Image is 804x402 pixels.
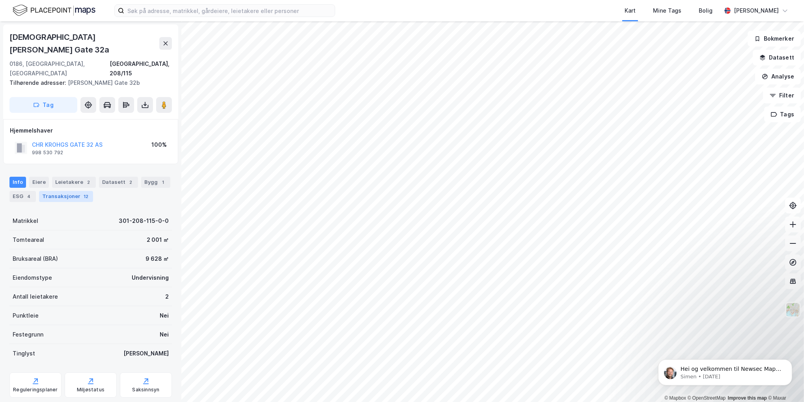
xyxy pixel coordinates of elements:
[32,150,63,156] div: 998 530 792
[728,395,767,401] a: Improve this map
[147,235,169,245] div: 2 001 ㎡
[13,349,35,358] div: Tinglyst
[9,79,68,86] span: Tilhørende adresser:
[151,140,167,150] div: 100%
[13,273,52,282] div: Eiendomstype
[9,177,26,188] div: Info
[165,292,169,301] div: 2
[39,191,93,202] div: Transaksjoner
[13,4,95,17] img: logo.f888ab2527a4732fd821a326f86c7f29.svg
[763,88,801,103] button: Filter
[29,177,49,188] div: Eiere
[13,330,43,339] div: Festegrunn
[664,395,686,401] a: Mapbox
[748,31,801,47] button: Bokmerker
[753,50,801,65] button: Datasett
[132,273,169,282] div: Undervisning
[141,177,170,188] div: Bygg
[699,6,713,15] div: Bolig
[127,178,135,186] div: 2
[10,126,172,135] div: Hjemmelshaver
[13,235,44,245] div: Tomteareal
[785,302,800,317] img: Z
[9,97,77,113] button: Tag
[77,387,104,393] div: Miljøstatus
[13,387,58,393] div: Reguleringsplaner
[123,349,169,358] div: [PERSON_NAME]
[160,330,169,339] div: Nei
[646,343,804,398] iframe: Intercom notifications message
[25,193,33,200] div: 4
[52,177,96,188] div: Leietakere
[755,69,801,84] button: Analyse
[13,254,58,264] div: Bruksareal (BRA)
[9,59,110,78] div: 0186, [GEOGRAPHIC_DATA], [GEOGRAPHIC_DATA]
[110,59,172,78] div: [GEOGRAPHIC_DATA], 208/115
[734,6,779,15] div: [PERSON_NAME]
[124,5,335,17] input: Søk på adresse, matrikkel, gårdeiere, leietakere eller personer
[13,311,39,320] div: Punktleie
[13,216,38,226] div: Matrikkel
[688,395,726,401] a: OpenStreetMap
[160,311,169,320] div: Nei
[9,191,36,202] div: ESG
[85,178,93,186] div: 2
[625,6,636,15] div: Kart
[9,78,166,88] div: [PERSON_NAME] Gate 32b
[764,107,801,122] button: Tags
[653,6,681,15] div: Mine Tags
[132,387,160,393] div: Saksinnsyn
[99,177,138,188] div: Datasett
[146,254,169,264] div: 9 628 ㎡
[82,193,90,200] div: 12
[13,292,58,301] div: Antall leietakere
[159,178,167,186] div: 1
[119,216,169,226] div: 301-208-115-0-0
[9,31,159,56] div: [DEMOGRAPHIC_DATA][PERSON_NAME] Gate 32a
